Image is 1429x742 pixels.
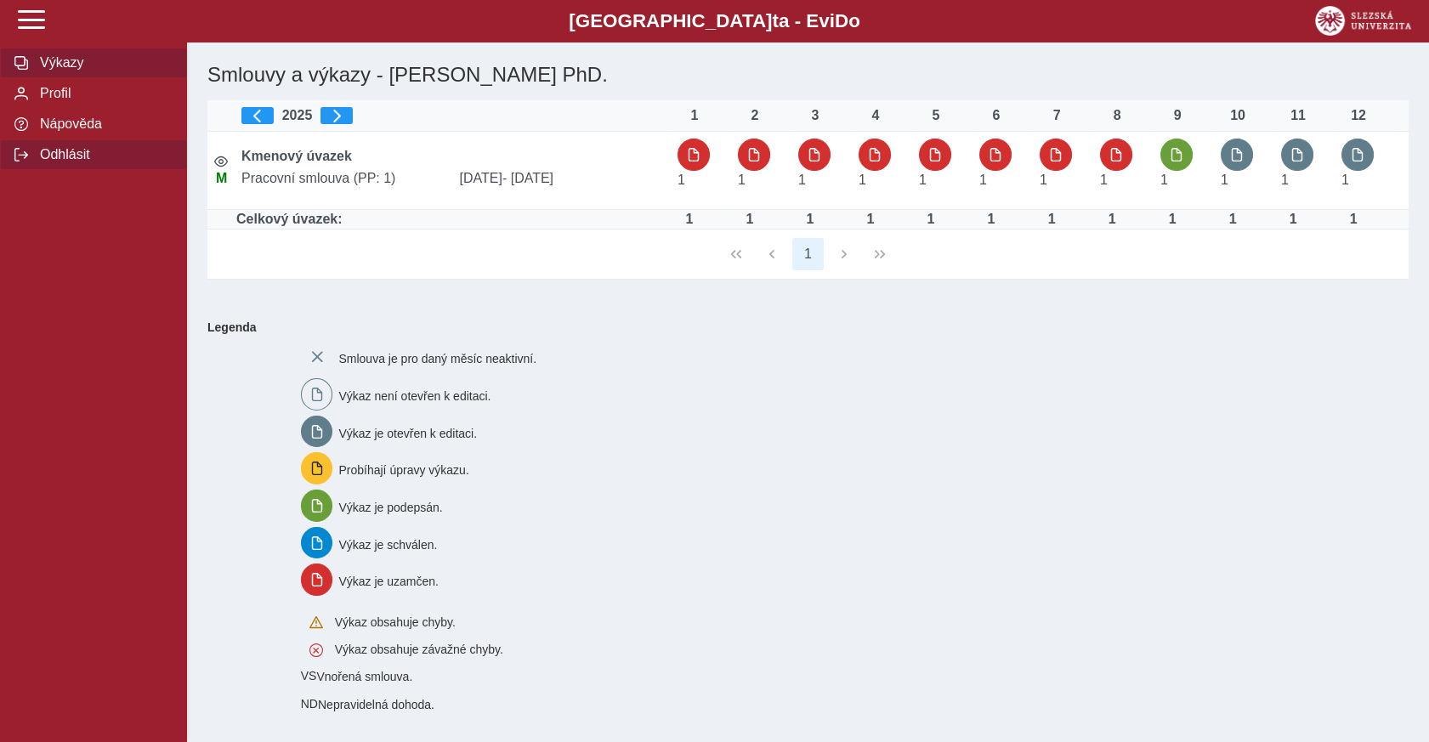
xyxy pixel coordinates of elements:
div: Úvazek : 8 h / den. 40 h / týden. [914,212,948,227]
span: Výkazy [35,55,173,71]
span: Úvazek : 8 h / den. 40 h / týden. [1160,173,1168,187]
span: Úvazek : 8 h / den. 40 h / týden. [859,173,866,187]
span: Výkaz je otevřen k editaci. [338,426,477,439]
span: Úvazek : 8 h / den. 40 h / týden. [1221,173,1228,187]
span: Úvazek : 8 h / den. 40 h / týden. [678,173,685,187]
div: 8 [1100,108,1134,123]
button: 1 [792,238,825,270]
b: [GEOGRAPHIC_DATA] a - Evi [51,10,1378,32]
span: t [772,10,778,31]
div: 3 [798,108,832,123]
img: logo_web_su.png [1315,6,1411,36]
span: Úvazek : 8 h / den. 40 h / týden. [979,173,987,187]
span: Smlouva vnořená do kmene [301,669,317,683]
div: Úvazek : 8 h / den. 40 h / týden. [853,212,887,227]
span: Úvazek : 8 h / den. 40 h / týden. [1040,173,1047,187]
span: Výkaz je schválen. [338,537,437,551]
span: Úvazek : 8 h / den. 40 h / týden. [919,173,927,187]
div: 12 [1341,108,1375,123]
div: Úvazek : 8 h / den. 40 h / týden. [1276,212,1310,227]
span: Odhlásit [35,147,173,162]
span: Výkaz je uzamčen. [338,575,439,588]
div: 11 [1281,108,1315,123]
div: Úvazek : 8 h / den. 40 h / týden. [1035,212,1069,227]
div: Úvazek : 8 h / den. 40 h / týden. [1155,212,1189,227]
div: 5 [919,108,953,123]
div: 10 [1221,108,1255,123]
div: Úvazek : 8 h / den. 40 h / týden. [793,212,827,227]
div: Úvazek : 8 h / den. 40 h / týden. [1095,212,1129,227]
div: Úvazek : 8 h / den. 40 h / týden. [733,212,767,227]
div: 1 [678,108,712,123]
td: Celkový úvazek: [235,210,671,229]
div: 9 [1160,108,1194,123]
div: Úvazek : 8 h / den. 40 h / týden. [1336,212,1370,227]
span: Výkaz obsahuje chyby. [335,615,456,629]
span: Profil [35,86,173,101]
span: D [835,10,848,31]
div: 7 [1040,108,1074,123]
div: 2025 [241,107,664,124]
span: Výkaz je podepsán. [338,501,442,514]
span: Úvazek : 8 h / den. 40 h / týden. [798,173,806,187]
span: Výkaz není otevřen k editaci. [338,389,491,403]
b: Kmenový úvazek [241,149,352,163]
span: Vnořená smlouva. [316,670,412,683]
span: Údaje souhlasí s údaji v Magionu [216,171,227,185]
div: Úvazek : 8 h / den. 40 h / týden. [1216,212,1250,227]
span: Smlouva vnořená do kmene [301,697,318,711]
h1: Smlouvy a výkazy - [PERSON_NAME] PhD. [201,56,1213,93]
span: - [DATE] [502,171,553,185]
span: Nepravidelná dohoda. [318,698,434,711]
div: 6 [979,108,1013,123]
div: Úvazek : 8 h / den. 40 h / týden. [974,212,1008,227]
span: Úvazek : 8 h / den. 40 h / týden. [1281,173,1289,187]
span: Výkaz obsahuje závažné chyby. [335,643,503,656]
span: o [848,10,860,31]
b: Legenda [201,314,1402,341]
span: Úvazek : 8 h / den. 40 h / týden. [1100,173,1108,187]
div: Úvazek : 8 h / den. 40 h / týden. [672,212,706,227]
div: 2 [738,108,772,123]
i: Smlouva je aktivní [214,155,228,168]
span: Pracovní smlouva (PP: 1) [235,171,453,186]
span: Nápověda [35,116,173,132]
span: Probíhají úpravy výkazu. [338,463,468,477]
span: Smlouva je pro daný měsíc neaktivní. [338,352,536,365]
span: Úvazek : 8 h / den. 40 h / týden. [738,173,746,187]
span: [DATE] [453,171,672,186]
div: 4 [859,108,893,123]
span: Úvazek : 8 h / den. 40 h / týden. [1341,173,1349,187]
